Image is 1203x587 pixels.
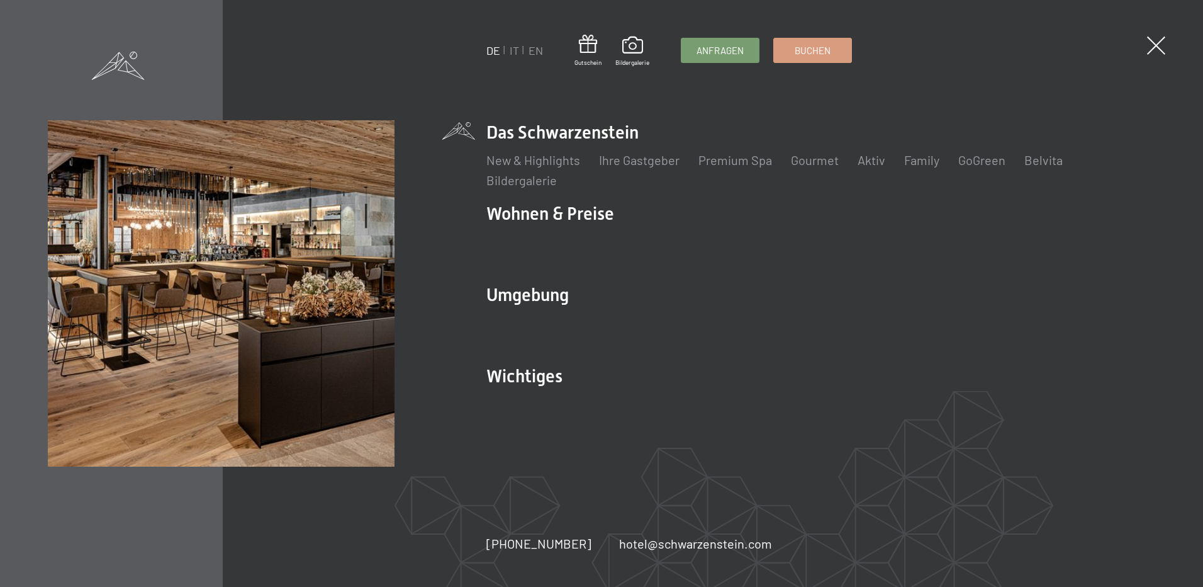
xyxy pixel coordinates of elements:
[486,536,591,551] span: [PHONE_NUMBER]
[529,43,543,57] a: EN
[958,152,1005,168] a: GoGreen
[510,43,519,57] a: IT
[795,44,831,57] span: Buchen
[486,173,557,188] a: Bildergalerie
[574,58,601,67] span: Gutschein
[486,535,591,552] a: [PHONE_NUMBER]
[697,44,744,57] span: Anfragen
[615,37,649,67] a: Bildergalerie
[486,43,500,57] a: DE
[774,38,851,62] a: Buchen
[904,152,939,168] a: Family
[791,152,839,168] a: Gourmet
[681,38,759,62] a: Anfragen
[858,152,885,168] a: Aktiv
[615,58,649,67] span: Bildergalerie
[599,152,680,168] a: Ihre Gastgeber
[698,152,772,168] a: Premium Spa
[486,152,580,168] a: New & Highlights
[574,35,601,67] a: Gutschein
[1024,152,1063,168] a: Belvita
[619,535,772,552] a: hotel@schwarzenstein.com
